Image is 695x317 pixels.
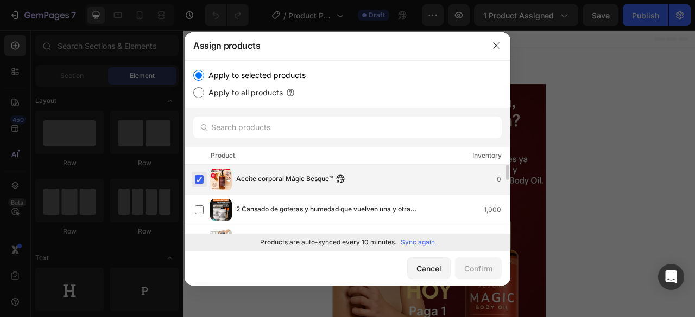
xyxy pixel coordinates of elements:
[484,204,510,215] div: 1,000
[497,174,510,185] div: 0
[210,199,232,221] img: product-img
[185,31,482,60] div: Assign products
[193,117,502,138] input: Search products
[236,173,333,185] span: Aceite corporal Mágic Besque™
[204,69,306,82] label: Apply to selected products
[210,229,232,251] img: product-img
[204,86,283,99] label: Apply to all products
[407,257,451,279] button: Cancel
[416,263,441,274] div: Cancel
[464,263,492,274] div: Confirm
[211,150,235,161] div: Product
[185,60,510,251] div: />
[210,169,232,190] img: product-img
[401,237,435,247] p: Sync again
[260,237,396,247] p: Products are auto-synced every 10 minutes.
[455,257,502,279] button: Confirm
[658,264,684,290] div: Open Intercom Messenger
[472,150,502,161] div: Inventory
[236,204,425,216] span: 2 Cansado de goteras y humedad que vuelven una y otra vez? Esto lo sella para siempre.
